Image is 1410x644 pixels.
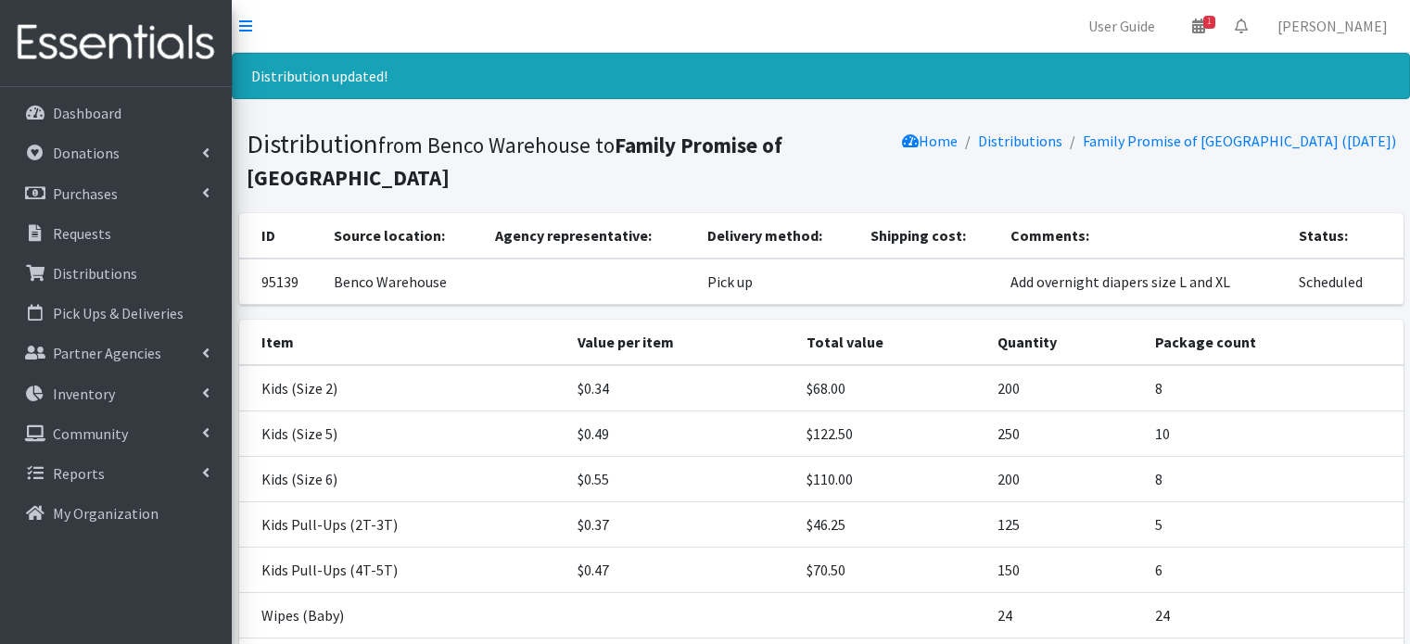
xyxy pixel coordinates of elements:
td: Kids Pull-Ups (4T-5T) [239,548,566,593]
p: Reports [53,464,105,483]
td: 8 [1144,365,1404,411]
p: Dashboard [53,104,121,122]
td: 24 [986,593,1144,638]
a: 1 [1177,7,1220,44]
span: 1 [1203,16,1215,29]
p: My Organization [53,504,159,523]
td: 200 [986,365,1144,411]
td: Pick up [696,259,859,305]
td: $46.25 [795,502,986,548]
td: Scheduled [1288,259,1404,305]
a: Purchases [7,175,224,212]
td: 250 [986,411,1144,457]
a: Inventory [7,375,224,412]
td: 24 [1144,593,1404,638]
td: 10 [1144,411,1404,457]
th: Status: [1288,213,1404,259]
td: Kids (Size 2) [239,365,566,411]
td: $0.55 [566,457,795,502]
a: Distributions [978,132,1062,150]
td: $0.34 [566,365,795,411]
a: Requests [7,215,224,252]
a: Family Promise of [GEOGRAPHIC_DATA] ([DATE]) [1083,132,1396,150]
td: $0.37 [566,502,795,548]
th: Delivery method: [696,213,859,259]
td: Kids Pull-Ups (2T-3T) [239,502,566,548]
th: Package count [1144,320,1404,365]
th: Comments: [999,213,1287,259]
th: ID [239,213,323,259]
p: Requests [53,224,111,243]
a: Partner Agencies [7,335,224,372]
th: Agency representative: [484,213,697,259]
td: $0.49 [566,411,795,457]
p: Community [53,424,128,443]
b: Family Promise of [GEOGRAPHIC_DATA] [247,132,782,191]
td: $110.00 [795,457,986,502]
td: 200 [986,457,1144,502]
td: $122.50 [795,411,986,457]
td: Wipes (Baby) [239,593,566,638]
td: 125 [986,502,1144,548]
p: Donations [53,144,120,162]
a: My Organization [7,495,224,532]
th: Item [239,320,566,365]
p: Partner Agencies [53,344,161,362]
td: 150 [986,548,1144,593]
a: Community [7,415,224,452]
p: Distributions [53,264,137,283]
td: 95139 [239,259,323,305]
a: Home [902,132,958,150]
th: Total value [795,320,986,365]
td: Kids (Size 5) [239,411,566,457]
p: Purchases [53,184,118,203]
a: [PERSON_NAME] [1263,7,1403,44]
a: Dashboard [7,95,224,132]
img: HumanEssentials [7,12,224,74]
td: $0.47 [566,548,795,593]
td: Add overnight diapers size L and XL [999,259,1287,305]
td: 6 [1144,548,1404,593]
div: Distribution updated! [232,53,1410,99]
a: Donations [7,134,224,171]
th: Source location: [323,213,484,259]
td: 5 [1144,502,1404,548]
a: User Guide [1073,7,1170,44]
td: $68.00 [795,365,986,411]
th: Value per item [566,320,795,365]
th: Quantity [986,320,1144,365]
small: from Benco Warehouse to [247,132,782,191]
a: Reports [7,455,224,492]
p: Inventory [53,385,115,403]
a: Pick Ups & Deliveries [7,295,224,332]
td: Benco Warehouse [323,259,484,305]
th: Shipping cost: [859,213,999,259]
a: Distributions [7,255,224,292]
p: Pick Ups & Deliveries [53,304,184,322]
td: 8 [1144,457,1404,502]
td: Kids (Size 6) [239,457,566,502]
td: $70.50 [795,548,986,593]
h1: Distribution [247,128,815,192]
